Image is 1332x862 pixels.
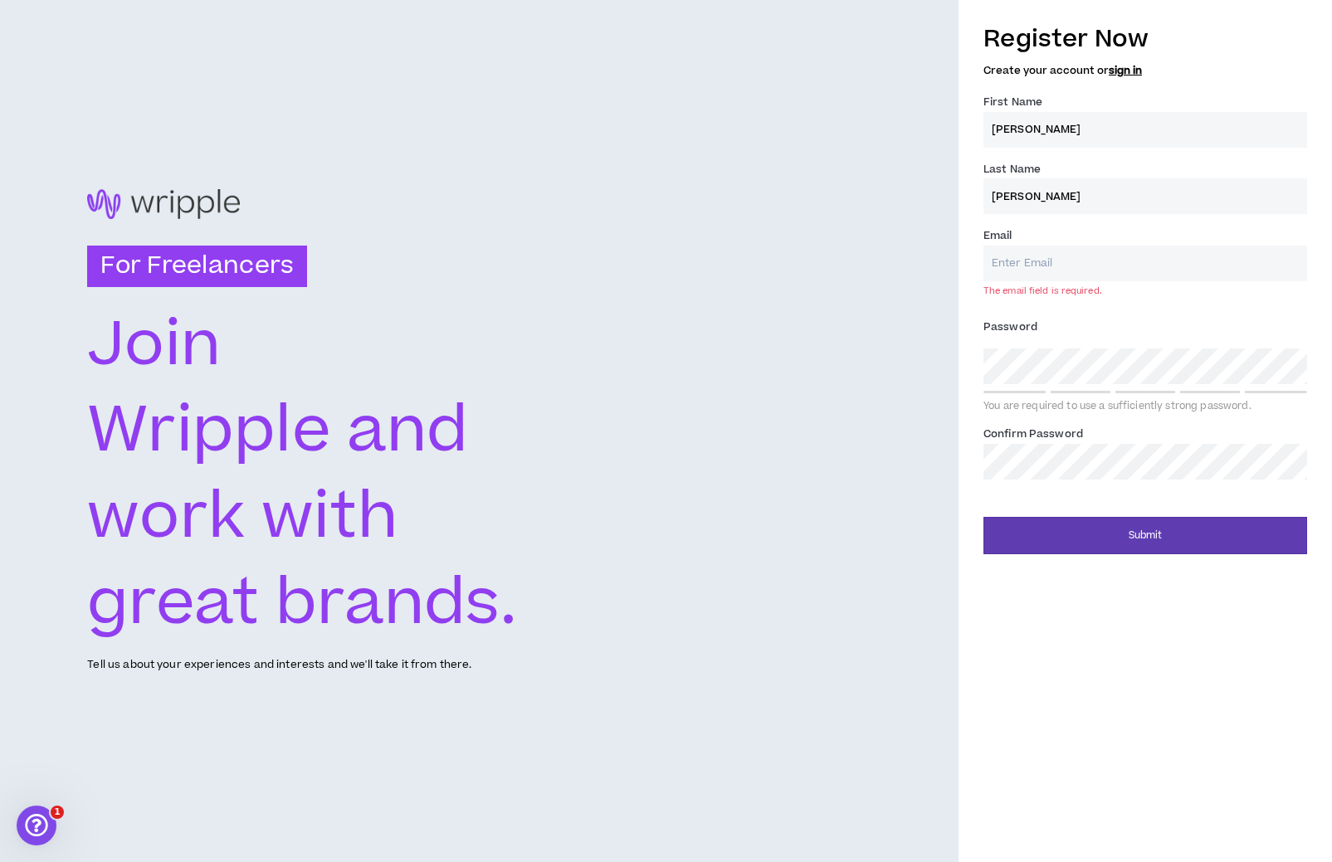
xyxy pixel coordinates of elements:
p: Tell us about your experiences and interests and we'll take it from there. [87,657,471,673]
button: Messages [110,518,221,584]
span: 1 [51,806,64,819]
text: great brands. [87,559,516,649]
label: First Name [983,89,1042,115]
div: Send us a message [34,209,277,226]
h3: Register Now [983,22,1307,56]
img: Profile image for Morgan [194,27,227,60]
span: Messages [138,559,195,571]
div: Send us a messageWe typically reply in a few hours [17,195,315,258]
div: We typically reply in a few hours [34,226,277,244]
label: Confirm Password [983,421,1083,447]
img: logo [33,32,63,58]
div: You are required to use a sufficiently strong password. [983,400,1307,413]
button: Submit [983,517,1307,554]
div: Close [285,27,315,56]
div: The email field is required. [983,285,1102,297]
button: Help [222,518,332,584]
a: sign in [1109,63,1142,78]
text: Wripple and [87,387,468,476]
span: Help [263,559,290,571]
div: Profile image for Gabriella [226,27,259,60]
h5: Create your account or [983,65,1307,76]
input: Last name [983,178,1307,214]
span: Password [983,319,1037,334]
p: Hi there ! [33,118,299,146]
span: Home [37,559,74,571]
input: First name [983,112,1307,148]
text: Join [87,300,222,390]
text: work with [87,473,398,562]
p: How can we help? [33,146,299,174]
span: Search for help [34,282,134,300]
iframe: Intercom live chat [17,806,56,845]
input: Enter Email [983,246,1307,281]
button: Search for help [24,274,308,307]
label: Email [983,222,1012,249]
h3: For Freelancers [87,246,307,287]
label: Last Name [983,156,1041,183]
